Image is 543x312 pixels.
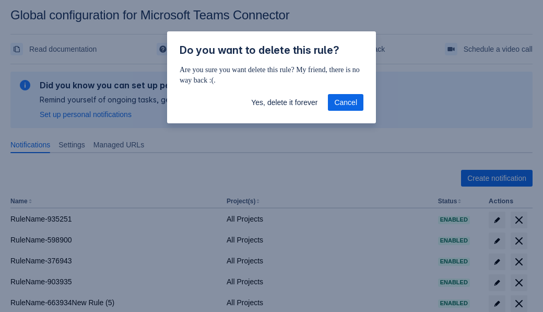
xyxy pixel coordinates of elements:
[328,94,363,111] button: Cancel
[245,94,324,111] button: Yes, delete it forever
[180,65,363,86] p: Are you sure you want delete this rule? My friend, there is no way back :(.
[334,94,357,111] span: Cancel
[180,44,339,56] span: Do you want to delete this rule?
[251,94,317,111] span: Yes, delete it forever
